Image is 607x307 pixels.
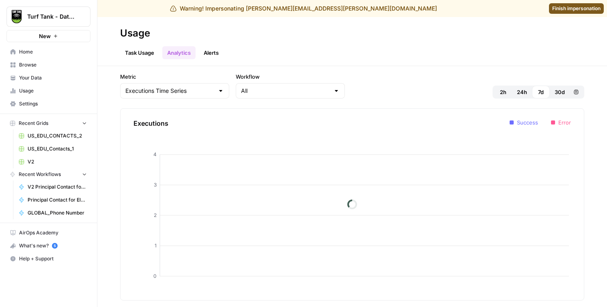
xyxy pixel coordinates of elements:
button: Recent Grids [6,117,90,129]
span: Home [19,48,87,56]
a: Finish impersonation [549,3,604,14]
a: US_EDU_CONTACTS_2 [15,129,90,142]
span: Finish impersonation [552,5,601,12]
a: V2 Principal Contact for Elementary Schools [15,180,90,193]
li: Success [510,118,538,127]
span: Help + Support [19,255,87,262]
span: GLOBAL_Phone Number [28,209,87,217]
tspan: 4 [153,151,157,157]
span: V2 [28,158,87,165]
li: Error [551,118,571,127]
span: Usage [19,87,87,94]
a: Home [6,45,90,58]
input: Executions Time Series [125,87,214,95]
span: Recent Workflows [19,171,61,178]
span: 7d [538,88,544,96]
button: Help + Support [6,252,90,265]
a: Alerts [199,46,224,59]
button: 24h [512,86,532,99]
span: Settings [19,100,87,107]
tspan: 0 [153,273,157,279]
a: Task Usage [120,46,159,59]
span: 24h [517,88,527,96]
img: Turf Tank - Data Team Logo [9,9,24,24]
a: GLOBAL_Phone Number [15,206,90,219]
input: All [241,87,330,95]
a: AirOps Academy [6,226,90,239]
a: Principal Contact for Elementary Schools [15,193,90,206]
button: Workspace: Turf Tank - Data Team [6,6,90,27]
span: US_EDU_Contacts_1 [28,145,87,152]
span: Browse [19,61,87,69]
span: Turf Tank - Data Team [27,13,76,21]
div: Usage [120,27,150,40]
span: 30d [555,88,565,96]
button: 30d [550,86,570,99]
a: V2 [15,155,90,168]
button: Recent Workflows [6,168,90,180]
button: What's new? 5 [6,239,90,252]
span: 2h [500,88,506,96]
span: V2 Principal Contact for Elementary Schools [28,183,87,191]
a: US_EDU_Contacts_1 [15,142,90,155]
a: 5 [52,243,58,249]
span: Recent Grids [19,120,48,127]
span: US_EDU_CONTACTS_2 [28,132,87,140]
button: 2h [494,86,512,99]
a: Browse [6,58,90,71]
tspan: 3 [154,182,157,188]
span: New [39,32,51,40]
a: Usage [6,84,90,97]
a: Your Data [6,71,90,84]
label: Metric [120,73,229,81]
div: Warning! Impersonating [PERSON_NAME][EMAIL_ADDRESS][PERSON_NAME][DOMAIN_NAME] [170,4,437,13]
span: Principal Contact for Elementary Schools [28,196,87,204]
a: Analytics [162,46,196,59]
text: 5 [54,244,56,248]
div: What's new? [7,240,90,252]
span: AirOps Academy [19,229,87,236]
label: Workflow [236,73,345,81]
span: Your Data [19,74,87,82]
tspan: 2 [154,212,157,218]
tspan: 1 [155,243,157,249]
button: New [6,30,90,42]
a: Settings [6,97,90,110]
